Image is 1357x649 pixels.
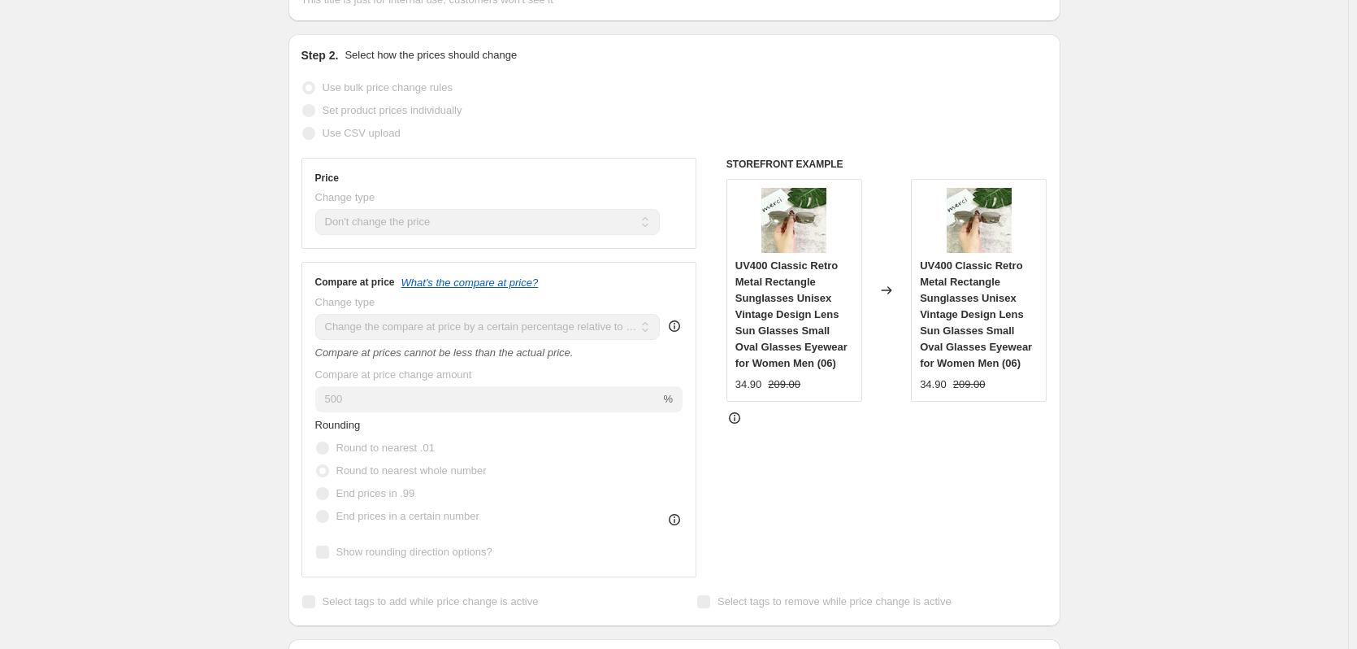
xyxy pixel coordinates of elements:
[315,191,375,203] span: Change type
[336,510,479,522] span: End prices in a certain number
[666,318,683,334] div: help
[315,419,361,431] span: Rounding
[761,188,826,253] img: e0bea917293c0ca659196e2abff6debc_80x.jpg
[920,378,947,390] span: 34.90
[947,188,1012,253] img: e0bea917293c0ca659196e2abff6debc_80x.jpg
[315,368,472,381] span: Compare at price change amount
[323,127,401,139] span: Use CSV upload
[345,47,517,63] p: Select how the prices should change
[315,386,661,412] input: 20
[323,81,453,94] span: Use bulk price change rules
[315,346,574,359] i: Compare at prices cannot be less than the actual price.
[336,442,435,454] span: Round to nearest .01
[726,158,1047,171] h6: STOREFRONT EXAMPLE
[323,595,539,608] span: Select tags to add while price change is active
[401,277,539,289] button: What's the compare at price?
[336,487,415,499] span: End prices in .99
[735,378,762,390] span: 34.90
[663,393,673,405] span: %
[301,47,339,63] h2: Step 2.
[315,276,395,289] h3: Compare at price
[323,104,462,116] span: Set product prices individually
[953,378,986,390] span: 209.00
[315,296,375,308] span: Change type
[315,172,339,185] h3: Price
[735,259,848,369] span: UV400 Classic Retro Metal Rectangle Sunglasses Unisex Vintage Design Lens Sun Glasses Small Oval ...
[336,546,492,558] span: Show rounding direction options?
[718,595,952,608] span: Select tags to remove while price change is active
[920,259,1032,369] span: UV400 Classic Retro Metal Rectangle Sunglasses Unisex Vintage Design Lens Sun Glasses Small Oval ...
[768,378,800,390] span: 209.00
[336,464,487,477] span: Round to nearest whole number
